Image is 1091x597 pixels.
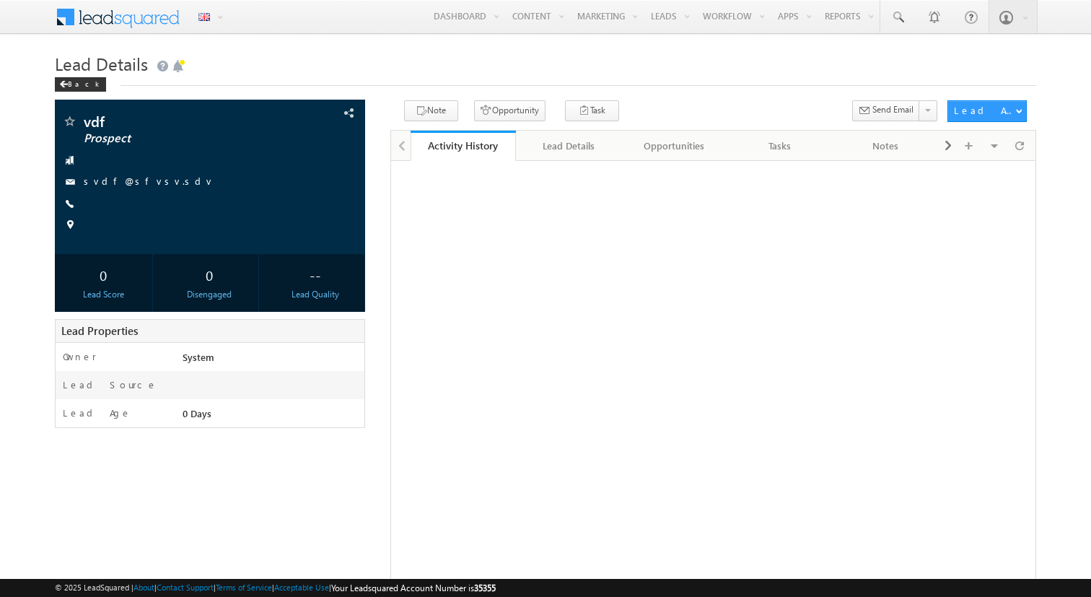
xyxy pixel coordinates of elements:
[55,77,106,92] div: Back
[852,100,920,121] button: Send Email
[84,114,276,128] span: vdf
[58,288,149,301] div: Lead Score
[954,104,1015,117] div: Lead Actions
[271,261,361,288] div: --
[61,323,138,338] span: Lead Properties
[58,261,149,288] div: 0
[55,77,113,89] a: Back
[527,137,609,154] div: Lead Details
[739,137,820,154] div: Tasks
[84,175,214,187] a: svdf@sfvsv.sdv
[63,378,157,391] label: Lead Source
[845,137,926,154] div: Notes
[411,131,517,161] a: Activity History
[165,288,255,301] div: Disengaged
[516,131,622,161] a: Lead Details
[63,350,97,363] label: Owner
[474,583,496,593] span: 35355
[947,100,1027,122] button: Lead Actions
[179,406,364,427] div: 0 Days
[84,131,276,146] span: Prospect
[331,583,496,593] span: Your Leadsquared Account Number is
[55,52,148,75] span: Lead Details
[157,583,214,592] a: Contact Support
[271,288,361,301] div: Lead Quality
[404,100,458,121] button: Note
[274,583,329,592] a: Acceptable Use
[55,581,496,595] span: © 2025 LeadSquared | | | | |
[179,350,364,370] div: System
[872,103,913,116] span: Send Email
[833,131,939,161] a: Notes
[474,100,545,121] button: Opportunity
[622,131,728,161] a: Opportunities
[421,139,506,152] div: Activity History
[63,406,131,419] label: Lead Age
[727,131,833,161] a: Tasks
[565,100,619,121] button: Task
[216,583,272,592] a: Terms of Service
[634,137,715,154] div: Opportunities
[133,583,154,592] a: About
[165,261,255,288] div: 0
